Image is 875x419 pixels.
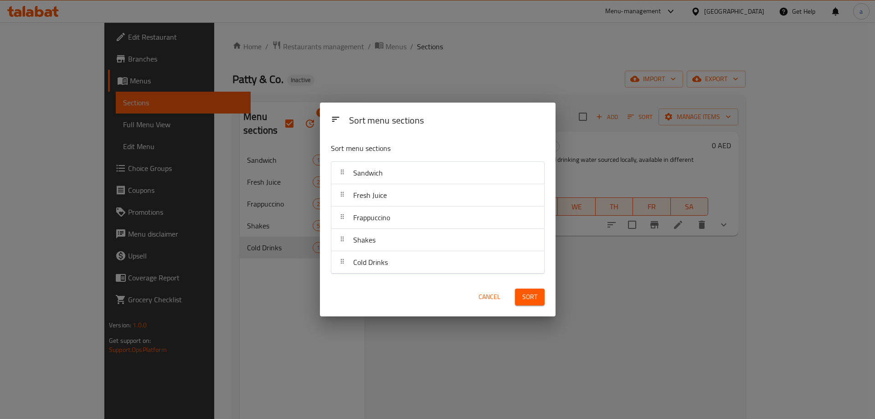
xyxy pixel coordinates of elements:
[331,162,544,184] div: Sandwich
[345,111,548,131] div: Sort menu sections
[353,255,388,269] span: Cold Drinks
[353,188,387,202] span: Fresh Juice
[331,251,544,274] div: Cold Drinks
[331,207,544,229] div: Frappuccino
[331,184,544,207] div: Fresh Juice
[353,233,376,247] span: Shakes
[475,289,504,305] button: Cancel
[522,291,537,303] span: Sort
[331,229,544,251] div: Shakes
[515,289,545,305] button: Sort
[353,166,383,180] span: Sandwich
[479,291,500,303] span: Cancel
[331,143,500,154] p: Sort menu sections
[353,211,390,224] span: Frappuccino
